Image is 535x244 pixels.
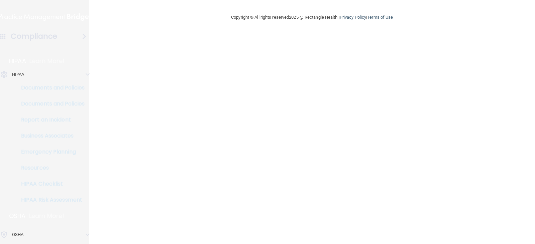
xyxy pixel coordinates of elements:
[29,57,65,65] p: Learn More!
[4,100,96,107] p: Documents and Policies
[11,32,57,41] h4: Compliance
[4,149,96,155] p: Emergency Planning
[4,165,96,171] p: Resources
[367,15,393,20] a: Terms of Use
[4,133,96,139] p: Business Associates
[9,57,26,65] p: HIPAA
[4,116,96,123] p: Report an Incident
[9,212,26,220] p: OSHA
[4,181,96,187] p: HIPAA Checklist
[29,212,65,220] p: Learn More!
[190,7,434,28] div: Copyright © All rights reserved 2025 @ Rectangle Health | |
[4,84,96,91] p: Documents and Policies
[340,15,366,20] a: Privacy Policy
[12,231,23,239] p: OSHA
[4,197,96,203] p: HIPAA Risk Assessment
[12,70,24,78] p: HIPAA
